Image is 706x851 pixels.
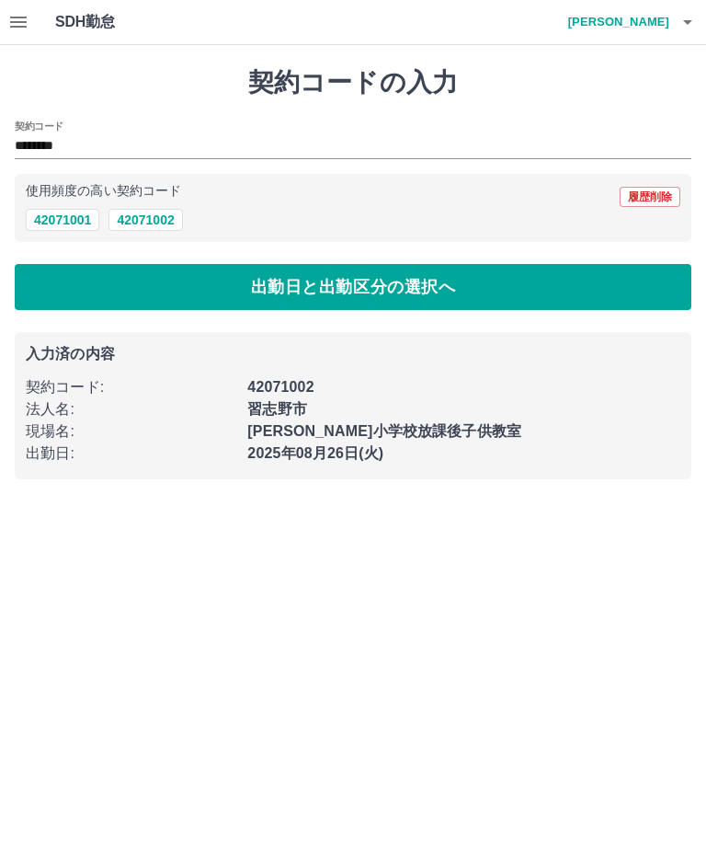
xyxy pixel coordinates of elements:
[15,264,691,310] button: 出勤日と出勤区分の選択へ
[247,379,313,395] b: 42071002
[26,209,99,231] button: 42071001
[108,209,182,231] button: 42071002
[620,187,680,207] button: 履歴削除
[26,347,680,362] p: 入力済の内容
[15,119,63,133] h2: 契約コード
[247,401,307,417] b: 習志野市
[26,185,181,198] p: 使用頻度の高い契約コード
[247,423,521,439] b: [PERSON_NAME]小学校放課後子供教室
[26,398,236,420] p: 法人名 :
[26,443,236,465] p: 出勤日 :
[247,445,383,461] b: 2025年08月26日(火)
[15,67,691,98] h1: 契約コードの入力
[26,420,236,443] p: 現場名 :
[26,376,236,398] p: 契約コード :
